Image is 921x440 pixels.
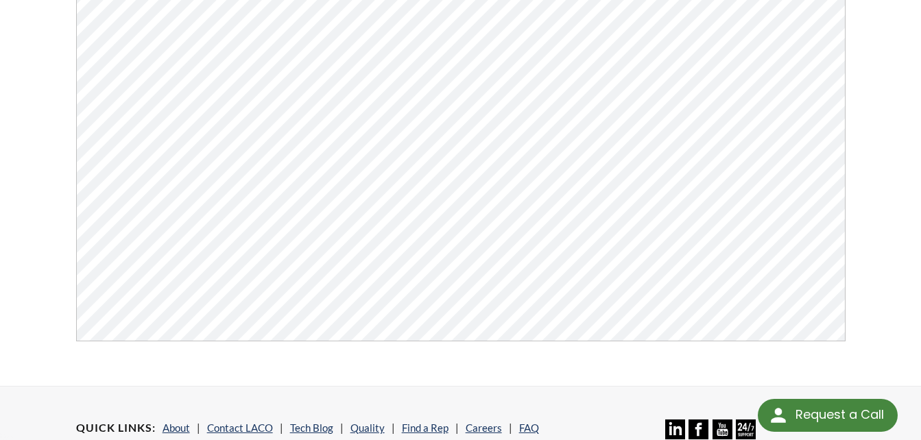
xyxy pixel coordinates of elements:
[519,421,539,434] a: FAQ
[767,404,789,426] img: round button
[736,419,756,439] img: 24/7 Support Icon
[758,399,898,432] div: Request a Call
[207,421,273,434] a: Contact LACO
[402,421,448,434] a: Find a Rep
[76,421,156,435] h4: Quick Links
[350,421,385,434] a: Quality
[796,399,884,430] div: Request a Call
[290,421,333,434] a: Tech Blog
[163,421,190,434] a: About
[466,421,502,434] a: Careers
